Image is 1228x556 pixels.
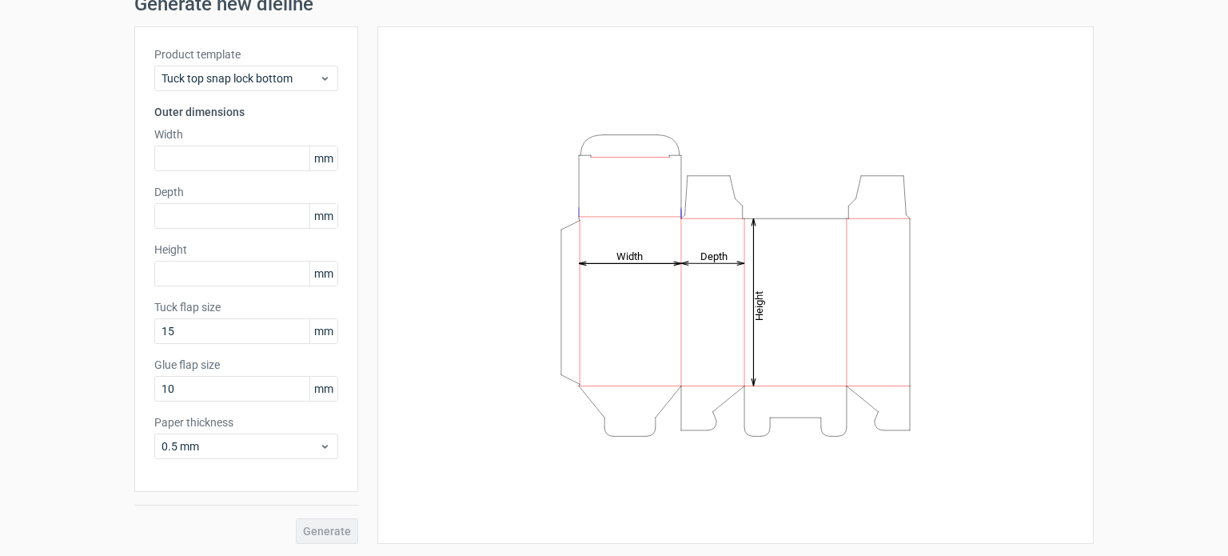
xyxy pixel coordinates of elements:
[161,70,319,86] span: Tuck top snap lock bottom
[154,46,338,62] label: Product template
[309,319,337,343] span: mm
[154,184,338,200] label: Depth
[309,146,337,170] span: mm
[154,414,338,430] label: Paper thickness
[154,126,338,142] label: Width
[154,104,338,120] h3: Outer dimensions
[309,204,337,228] span: mm
[309,377,337,401] span: mm
[154,242,338,258] label: Height
[700,250,728,262] tspan: Depth
[154,299,338,315] label: Tuck flap size
[309,262,337,286] span: mm
[616,250,643,262] tspan: Width
[753,290,765,320] tspan: Height
[154,357,338,373] label: Glue flap size
[161,438,319,454] span: 0.5 mm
